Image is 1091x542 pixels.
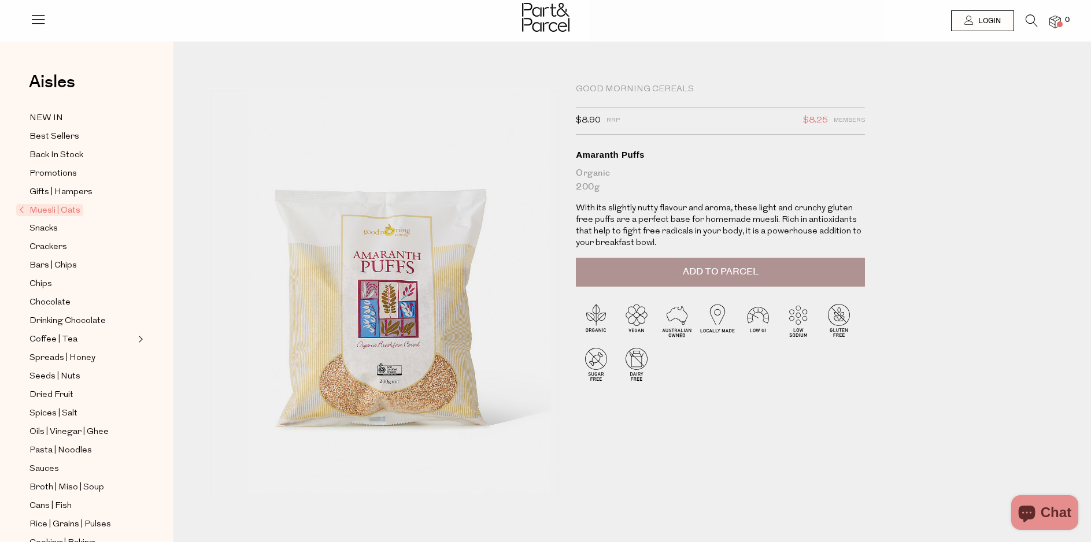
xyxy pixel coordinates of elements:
span: Drinking Chocolate [29,314,106,328]
a: Promotions [29,166,135,181]
a: Muesli | Oats [19,203,135,217]
a: Aisles [29,73,75,102]
span: Cans | Fish [29,499,72,513]
span: Crackers [29,240,67,254]
div: Amaranth Puffs [576,149,865,161]
span: Seeds | Nuts [29,370,80,384]
img: P_P-ICONS-Live_Bec_V11_Organic.svg [576,300,616,340]
img: P_P-ICONS-Live_Bec_V11_Gluten_Free.svg [819,300,859,340]
span: Add to Parcel [683,265,759,279]
span: $8.25 [803,113,828,128]
div: Organic 200g [576,166,865,194]
span: Dried Fruit [29,388,73,402]
button: Add to Parcel [576,258,865,287]
button: Expand/Collapse Coffee | Tea [135,332,143,346]
a: Back In Stock [29,148,135,162]
span: NEW IN [29,112,63,125]
img: P_P-ICONS-Live_Bec_V11_Sugar_Free.svg [576,344,616,384]
a: Pasta | Noodles [29,443,135,458]
a: Bars | Chips [29,258,135,273]
a: Spreads | Honey [29,351,135,365]
a: Gifts | Hampers [29,185,135,199]
img: Part&Parcel [522,3,569,32]
a: Snacks [29,221,135,236]
inbox-online-store-chat: Shopify online store chat [1008,495,1082,533]
span: Muesli | Oats [16,204,83,216]
div: Good Morning Cereals [576,84,865,95]
img: P_P-ICONS-Live_Bec_V11_Dairy_Free.svg [616,344,657,384]
span: Rice | Grains | Pulses [29,518,111,532]
span: Aisles [29,69,75,95]
a: Chips [29,277,135,291]
span: Chips [29,277,52,291]
a: Sauces [29,462,135,476]
span: Promotions [29,167,77,181]
span: Members [834,113,865,128]
a: Coffee | Tea [29,332,135,347]
span: Best Sellers [29,130,79,144]
a: 0 [1049,16,1061,28]
a: Chocolate [29,295,135,310]
a: Cans | Fish [29,499,135,513]
span: Chocolate [29,296,71,310]
a: Rice | Grains | Pulses [29,517,135,532]
a: Broth | Miso | Soup [29,480,135,495]
span: Spices | Salt [29,407,77,421]
span: $8.90 [576,113,601,128]
span: Coffee | Tea [29,333,77,347]
span: Gifts | Hampers [29,185,93,199]
span: Sauces [29,462,59,476]
span: RRP [606,113,620,128]
a: Dried Fruit [29,388,135,402]
a: Best Sellers [29,129,135,144]
a: Login [951,10,1014,31]
span: Back In Stock [29,149,83,162]
img: Amaranth Puffs [208,88,559,501]
span: Snacks [29,222,58,236]
p: With its slightly nutty flavour and aroma, these light and crunchy gluten free puffs are a perfec... [576,203,865,249]
a: Drinking Chocolate [29,314,135,328]
a: Seeds | Nuts [29,369,135,384]
img: P_P-ICONS-Live_Bec_V11_Locally_Made_2.svg [697,300,738,340]
img: P_P-ICONS-Live_Bec_V11_Vegan.svg [616,300,657,340]
span: Login [975,16,1001,26]
a: NEW IN [29,111,135,125]
a: Crackers [29,240,135,254]
img: P_P-ICONS-Live_Bec_V11_Australian_Owned.svg [657,300,697,340]
span: Spreads | Honey [29,351,95,365]
img: P_P-ICONS-Live_Bec_V11_Low_Sodium.svg [778,300,819,340]
img: P_P-ICONS-Live_Bec_V11_Low_Gi.svg [738,300,778,340]
span: Broth | Miso | Soup [29,481,104,495]
span: Bars | Chips [29,259,77,273]
span: Pasta | Noodles [29,444,92,458]
a: Oils | Vinegar | Ghee [29,425,135,439]
span: Oils | Vinegar | Ghee [29,425,109,439]
a: Spices | Salt [29,406,135,421]
span: 0 [1062,15,1072,25]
